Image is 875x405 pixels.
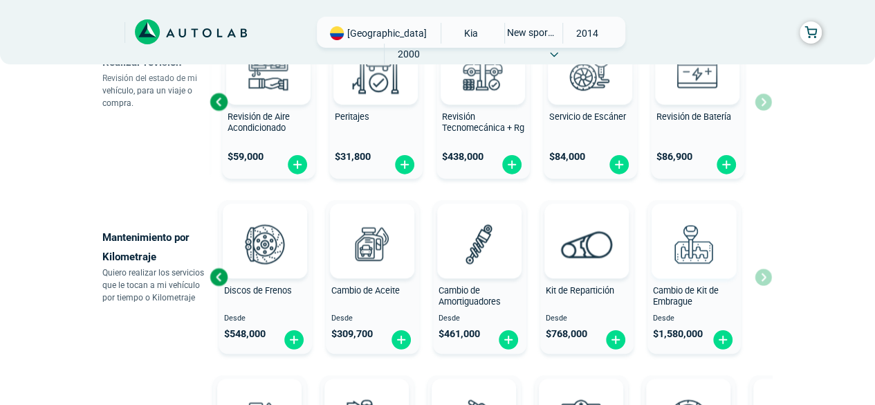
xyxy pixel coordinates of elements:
img: fi_plus-circle2.svg [715,154,737,175]
button: Kit de Repartición Desde $768,000 [540,200,634,354]
img: fi_plus-circle2.svg [712,329,734,350]
img: AD0BCuuxAAAAAElFTkSuQmCC [244,206,286,248]
span: Revisión Tecnomecánica + Rg [442,111,524,134]
button: Cambio de Amortiguadores Desde $461,000 [433,200,526,354]
span: KIA [447,23,496,44]
img: AD0BCuuxAAAAAElFTkSuQmCC [673,206,715,248]
span: Servicio de Escáner [549,111,626,122]
img: escaner-v3.svg [560,39,620,100]
span: $ 86,900 [656,151,692,163]
span: 2000 [385,44,434,64]
p: Quiero realizar los servicios que le tocan a mi vehículo por tiempo o Kilometraje [102,267,210,304]
span: Desde [224,314,306,323]
button: Revisión Tecnomecánica + Rg $438,000 [436,25,530,179]
button: Revisión de Aire Acondicionado $59,000 [222,25,315,179]
img: fi_plus-circle2.svg [497,329,519,350]
span: Cambio de Aceite [331,285,400,296]
span: Desde [331,314,414,323]
span: NEW SPORTAGE [505,23,554,42]
span: $ 59,000 [228,151,264,163]
p: Mantenimiento por Kilometraje [102,228,210,267]
span: Kit de Repartición [546,285,614,296]
img: cambio_bateria-v3.svg [667,39,728,100]
img: fi_plus-circle2.svg [605,329,627,350]
p: Revisión del estado de mi vehículo, para un viaje o compra. [102,72,210,109]
button: Peritajes $31,800 [329,25,423,179]
img: revision_tecno_mecanica-v3.svg [452,39,513,100]
span: Desde [546,314,628,323]
span: $ 768,000 [546,328,587,340]
span: $ 438,000 [442,151,483,163]
button: Revisión de Batería $86,900 [651,25,744,179]
span: [GEOGRAPHIC_DATA] [347,26,427,40]
img: AD0BCuuxAAAAAElFTkSuQmCC [351,206,393,248]
span: Desde [653,314,735,323]
button: Servicio de Escáner $84,000 [544,25,637,179]
span: Revisión de Aire Acondicionado [228,111,290,134]
img: fi_plus-circle2.svg [394,154,416,175]
button: Cambio de Kit de Embrague Desde $1,580,000 [647,200,741,354]
img: fi_plus-circle2.svg [501,154,523,175]
span: Peritajes [335,111,369,122]
img: fi_plus-circle2.svg [608,154,630,175]
img: AD0BCuuxAAAAAElFTkSuQmCC [566,206,607,248]
img: amortiguadores-v3.svg [449,213,510,274]
span: Desde [439,314,521,323]
span: Revisión de Batería [656,111,731,122]
img: correa_de_reparticion-v3.svg [561,231,613,258]
img: cambio_de_aceite-v3.svg [342,213,403,274]
img: aire_acondicionado-v3.svg [238,39,299,100]
img: peritaje-v3.svg [345,39,406,100]
img: fi_plus-circle2.svg [283,329,305,350]
img: fi_plus-circle2.svg [286,154,308,175]
div: Previous slide [208,267,229,287]
span: Cambio de Kit de Embrague [653,285,719,307]
img: frenos2-v3.svg [234,213,295,274]
span: 2014 [563,23,612,44]
span: $ 84,000 [549,151,585,163]
button: Cambio de Aceite Desde $309,700 [326,200,419,354]
span: $ 309,700 [331,328,373,340]
span: Discos de Frenos [224,285,292,296]
img: fi_plus-circle2.svg [390,329,412,350]
span: $ 1,580,000 [653,328,703,340]
span: Cambio de Amortiguadores [439,285,501,307]
div: Previous slide [208,91,229,112]
img: AD0BCuuxAAAAAElFTkSuQmCC [459,206,500,248]
img: kit_de_embrague-v3.svg [663,213,724,274]
img: Flag of COLOMBIA [330,26,344,40]
button: Discos de Frenos Desde $548,000 [219,200,312,354]
span: $ 548,000 [224,328,266,340]
span: $ 461,000 [439,328,480,340]
span: $ 31,800 [335,151,371,163]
